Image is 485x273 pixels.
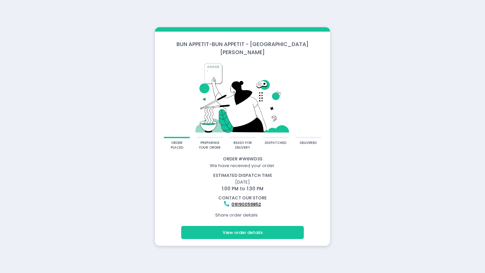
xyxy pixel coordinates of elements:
[156,162,329,169] div: We have received your order.
[265,141,286,146] div: dispatched
[222,185,263,192] span: 1:00 PM to 1:30 PM
[156,209,329,222] div: Share order details
[181,226,304,239] button: View order details
[156,172,329,179] div: estimated dispatch time
[156,195,329,201] div: contact our store
[152,172,333,192] div: [DATE]
[166,141,188,150] div: order placed
[199,141,221,150] div: preparing your order
[232,141,254,150] div: ready for delivery
[300,141,317,146] div: delivered
[156,156,329,162] div: Order # W6WD3S
[231,201,261,207] a: 09190059852
[155,40,330,56] div: BUN APPETIT - BUN APPETIT - [GEOGRAPHIC_DATA][PERSON_NAME]
[164,61,321,137] img: talkie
